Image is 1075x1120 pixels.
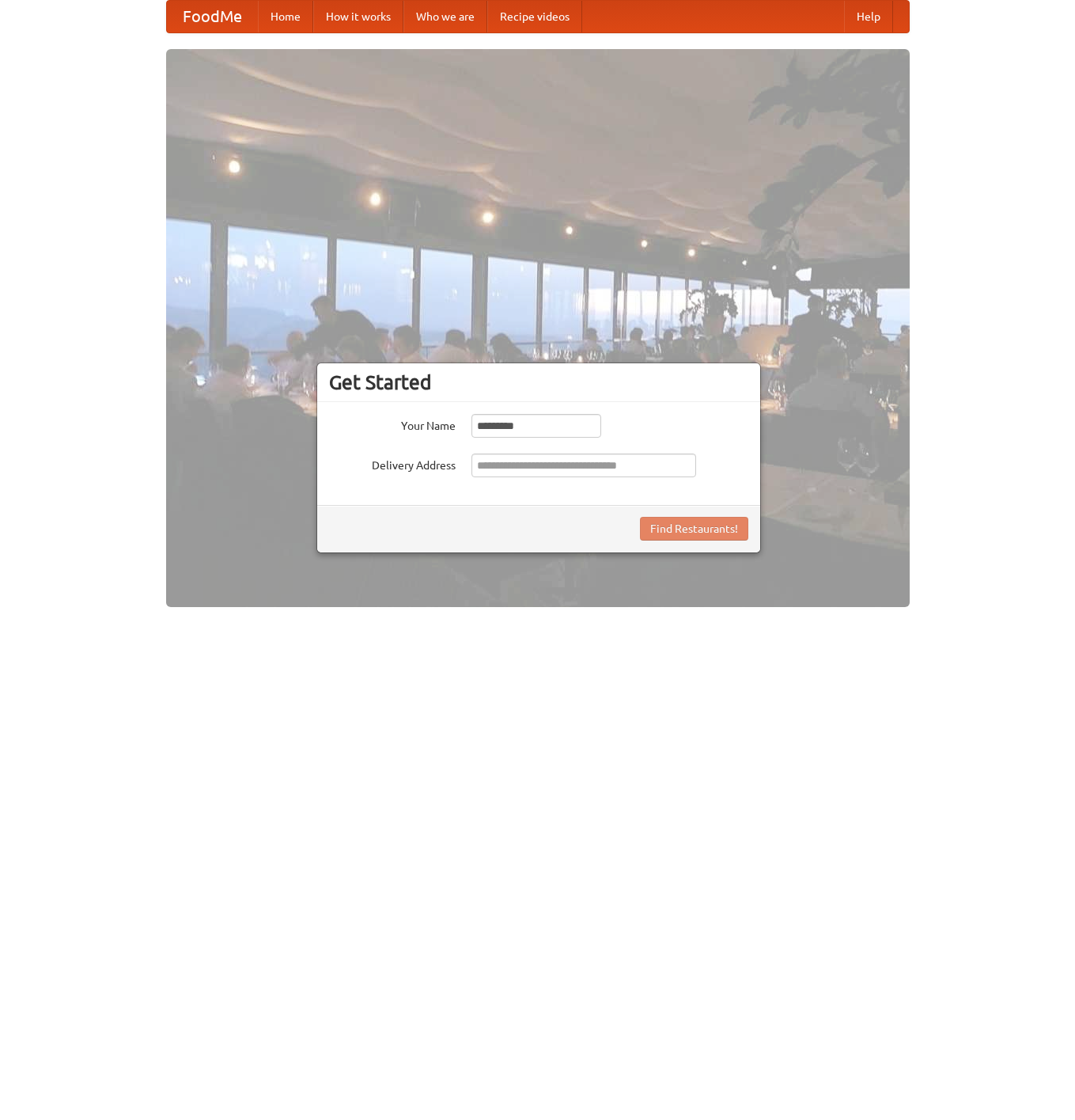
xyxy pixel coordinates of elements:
[487,1,582,32] a: Recipe videos
[258,1,313,32] a: Home
[329,454,456,473] label: Delivery Address
[403,1,487,32] a: Who we are
[640,517,748,541] button: Find Restaurants!
[329,414,456,434] label: Your Name
[844,1,893,32] a: Help
[313,1,403,32] a: How it works
[167,1,258,32] a: FoodMe
[329,370,748,394] h3: Get Started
